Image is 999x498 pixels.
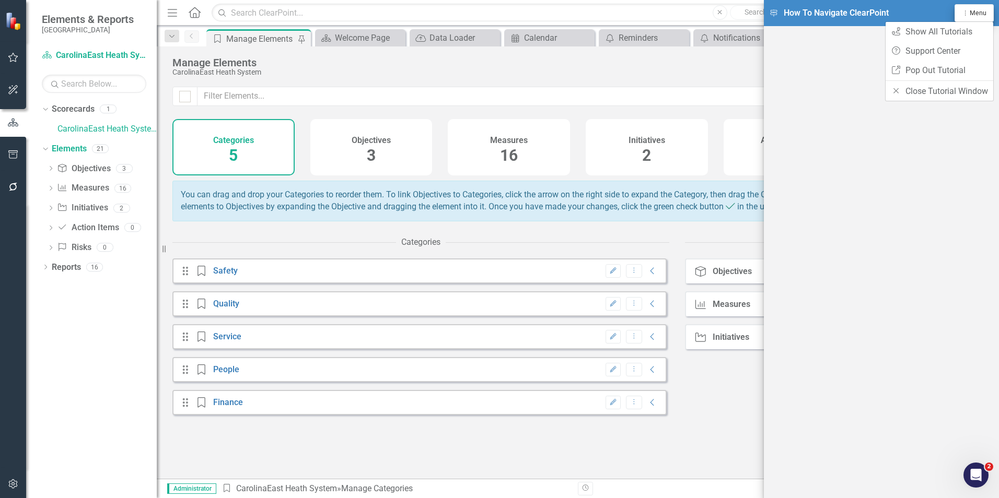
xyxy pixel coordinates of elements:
h4: Measures [490,136,528,145]
div: Data Loader [429,31,497,44]
a: Risks [57,242,91,254]
input: Search ClearPoint... [212,4,785,22]
div: 16 [114,184,131,193]
a: Show All Tutorials [886,22,993,41]
a: Support Center [886,41,993,61]
div: 3 [116,164,133,173]
a: Initiatives [57,202,108,214]
button: Menu [955,4,994,21]
div: 0 [124,223,141,232]
span: Search [745,8,767,16]
a: Data Loader [412,31,497,44]
span: 16 [500,146,518,164]
a: Objectives [57,163,110,175]
input: Filter Elements... [197,87,902,106]
iframe: Intercom live chat [963,463,989,488]
div: Notifications [713,31,781,44]
div: 21 [92,144,109,153]
a: CarolinaEast Heath System [236,483,337,493]
a: CarolinaEast Heath System [57,123,157,135]
h4: Action Items [761,136,808,145]
button: Search [730,5,782,20]
div: Measures [713,300,750,309]
a: Close Tutorial Window [886,81,993,101]
div: 16 [86,263,103,271]
a: Notifications [696,31,781,44]
h4: Initiatives [629,136,665,145]
a: Quality [213,299,239,309]
div: Calendar [524,31,592,44]
a: Welcome Page [318,31,403,44]
iframe: How To Navigate ClearPoint [764,26,999,498]
a: Service [213,331,241,341]
a: Scorecards [52,103,95,115]
a: Elements [52,143,87,155]
a: Calendar [507,31,592,44]
a: Pop Out Tutorial [886,61,993,80]
div: Manage Elements [226,32,295,45]
span: Administrator [167,483,216,494]
div: 2 [113,204,130,212]
input: Search Below... [42,75,146,93]
span: 3 [367,146,376,164]
span: How To Navigate ClearPoint [784,7,889,19]
span: 2 [642,146,651,164]
img: ClearPoint Strategy [5,11,24,30]
h4: Categories [213,136,254,145]
a: CarolinaEast Heath System [42,50,146,62]
div: You can drag and drop your Categories to reorder them. To link Objectives to Categories, click th... [172,181,983,221]
a: Finance [213,397,243,407]
div: Reminders [619,31,687,44]
div: » Manage Categories [222,483,570,495]
span: 2 [985,463,993,471]
div: 0 [97,243,113,252]
div: Manage Elements [172,57,913,68]
div: Categories [401,236,440,248]
h4: Objectives [352,136,391,145]
a: People [213,364,239,374]
div: CarolinaEast Heath System [172,68,913,76]
div: 1 [100,105,117,114]
div: Initiatives [713,333,749,342]
small: [GEOGRAPHIC_DATA] [42,26,134,34]
span: Elements & Reports [42,13,134,26]
span: 5 [229,146,238,164]
a: Reminders [601,31,687,44]
a: Measures [57,182,109,194]
span: Menu [970,9,986,17]
a: Safety [213,266,238,276]
div: Welcome Page [335,31,403,44]
a: Reports [52,262,81,274]
div: Objectives [713,267,752,276]
a: Action Items [57,222,119,234]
